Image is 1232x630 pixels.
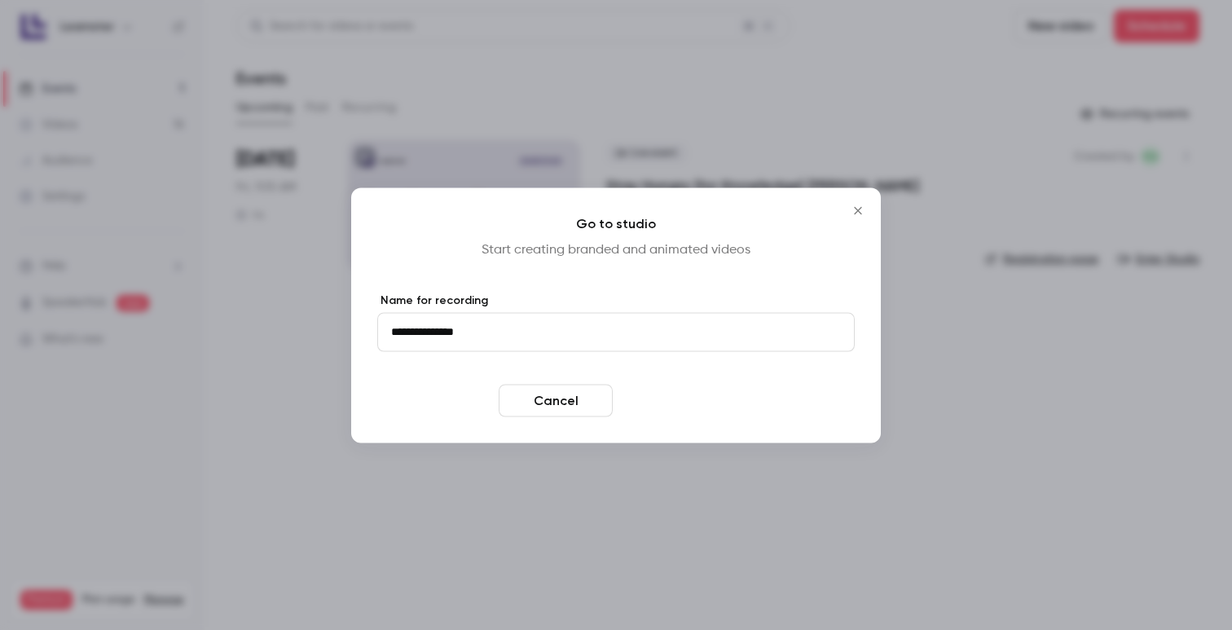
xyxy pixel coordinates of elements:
[377,292,855,308] label: Name for recording
[377,214,855,233] h4: Go to studio
[499,384,613,416] button: Cancel
[842,194,874,227] button: Close
[619,384,733,416] button: Enter studio
[377,240,855,259] p: Start creating branded and animated videos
